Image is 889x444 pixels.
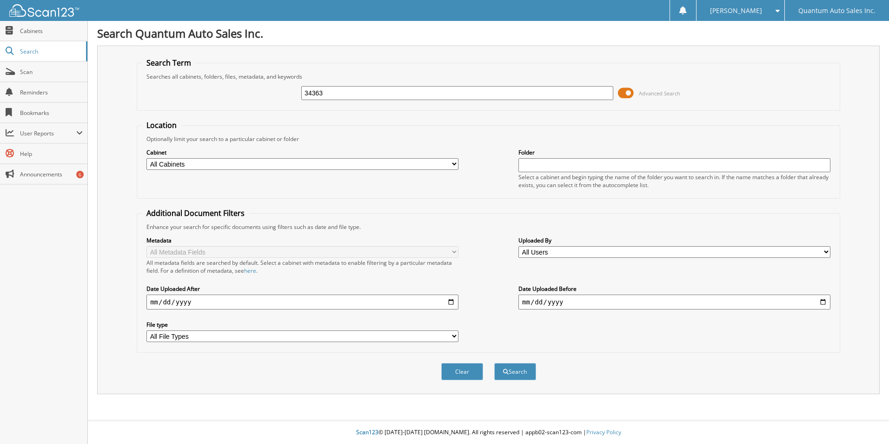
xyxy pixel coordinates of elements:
[20,170,83,178] span: Announcements
[88,421,889,444] div: © [DATE]-[DATE] [DOMAIN_NAME]. All rights reserved | appb02-scan123-com |
[20,109,83,117] span: Bookmarks
[20,150,83,158] span: Help
[146,295,458,309] input: start
[142,135,835,143] div: Optionally limit your search to a particular cabinet or folder
[441,363,483,380] button: Clear
[798,8,876,13] span: Quantum Auto Sales Inc.
[518,295,830,309] input: end
[20,68,83,76] span: Scan
[518,285,830,293] label: Date Uploaded Before
[494,363,536,380] button: Search
[97,26,880,41] h1: Search Quantum Auto Sales Inc.
[244,267,256,275] a: here
[518,236,830,244] label: Uploaded By
[146,148,458,156] label: Cabinet
[518,148,830,156] label: Folder
[146,285,458,293] label: Date Uploaded After
[76,171,84,178] div: 6
[356,428,378,436] span: Scan123
[146,259,458,275] div: All metadata fields are searched by default. Select a cabinet with metadata to enable filtering b...
[146,321,458,329] label: File type
[20,129,76,137] span: User Reports
[142,73,835,81] div: Searches all cabinets, folders, files, metadata, and keywords
[639,90,680,97] span: Advanced Search
[9,4,79,17] img: scan123-logo-white.svg
[142,208,249,218] legend: Additional Document Filters
[142,223,835,231] div: Enhance your search for specific documents using filters such as date and file type.
[142,58,196,68] legend: Search Term
[146,236,458,244] label: Metadata
[20,27,83,35] span: Cabinets
[518,173,830,189] div: Select a cabinet and begin typing the name of the folder you want to search in. If the name match...
[586,428,621,436] a: Privacy Policy
[710,8,762,13] span: [PERSON_NAME]
[20,47,81,55] span: Search
[20,88,83,96] span: Reminders
[142,120,181,130] legend: Location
